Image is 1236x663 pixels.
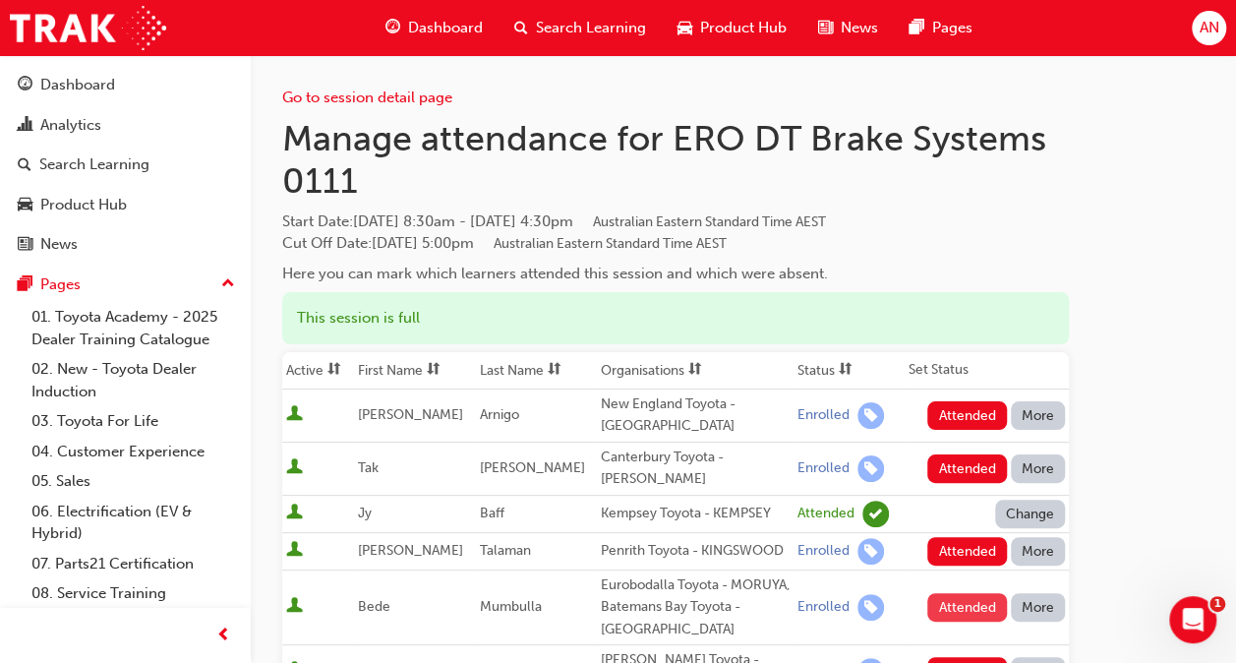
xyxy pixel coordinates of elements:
div: Enrolled [797,542,850,561]
span: learningRecordVerb_ENROLL-icon [857,538,884,565]
a: guage-iconDashboard [370,8,499,48]
div: Enrolled [797,598,850,617]
div: Canterbury Toyota - [PERSON_NAME] [601,447,790,491]
button: Attended [927,593,1007,622]
span: Search Learning [536,17,646,39]
a: 03. Toyota For Life [24,406,243,437]
span: search-icon [514,16,528,40]
span: guage-icon [385,16,400,40]
button: AN [1192,11,1226,45]
a: News [8,226,243,263]
button: Attended [927,537,1007,566]
div: Analytics [40,114,101,137]
div: Kempsey Toyota - KEMPSEY [601,503,790,525]
a: car-iconProduct Hub [662,8,802,48]
span: [PERSON_NAME] [479,459,584,476]
span: sorting-icon [427,362,441,379]
img: Trak [10,6,166,50]
button: Attended [927,454,1007,483]
span: Mumbulla [479,598,541,615]
div: Product Hub [40,194,127,216]
span: search-icon [18,156,31,174]
button: Pages [8,267,243,303]
span: learningRecordVerb_ATTEND-icon [862,501,889,527]
span: User is active [286,504,303,523]
span: pages-icon [18,276,32,294]
span: pages-icon [910,16,924,40]
span: Talaman [479,542,530,559]
span: news-icon [818,16,833,40]
span: [DATE] 8:30am - [DATE] 4:30pm [353,212,826,230]
div: This session is full [282,292,1069,344]
span: Jy [358,505,372,521]
span: [PERSON_NAME] [358,542,463,559]
button: Attended [927,401,1007,430]
button: More [1011,593,1066,622]
button: More [1011,537,1066,566]
a: 04. Customer Experience [24,437,243,467]
span: Dashboard [408,17,483,39]
span: car-icon [18,197,32,214]
span: news-icon [18,236,32,254]
span: guage-icon [18,77,32,94]
span: User is active [286,405,303,425]
th: Toggle SortBy [794,352,905,390]
span: Start Date : [282,211,1069,233]
span: Australian Eastern Standard Time AEST [593,213,826,230]
div: Here you can mark which learners attended this session and which were absent. [282,263,1069,285]
a: 01. Toyota Academy - 2025 Dealer Training Catalogue [24,302,243,354]
span: Australian Eastern Standard Time AEST [494,235,727,252]
button: More [1011,401,1066,430]
div: Search Learning [39,153,149,176]
a: Analytics [8,107,243,144]
th: Toggle SortBy [282,352,354,390]
a: Go to session detail page [282,89,452,106]
span: learningRecordVerb_ENROLL-icon [857,594,884,621]
span: 1 [1209,596,1225,612]
a: 08. Service Training [24,578,243,609]
div: News [40,233,78,256]
div: Penrith Toyota - KINGSWOOD [601,540,790,563]
span: sorting-icon [547,362,560,379]
span: News [841,17,878,39]
span: Product Hub [700,17,787,39]
span: Baff [479,505,503,521]
a: 02. New - Toyota Dealer Induction [24,354,243,406]
a: news-iconNews [802,8,894,48]
span: Pages [932,17,972,39]
span: chart-icon [18,117,32,135]
span: Bede [358,598,390,615]
span: User is active [286,597,303,617]
span: sorting-icon [839,362,853,379]
div: Enrolled [797,459,850,478]
span: User is active [286,458,303,478]
div: Attended [797,505,854,523]
a: search-iconSearch Learning [499,8,662,48]
button: More [1011,454,1066,483]
button: DashboardAnalyticsSearch LearningProduct HubNews [8,63,243,267]
span: car-icon [677,16,692,40]
span: Cut Off Date : [DATE] 5:00pm [282,234,727,252]
span: User is active [286,541,303,561]
div: Eurobodalla Toyota - MORUYA, Batemans Bay Toyota - [GEOGRAPHIC_DATA] [601,574,790,641]
button: Change [995,500,1066,528]
div: Pages [40,273,81,296]
a: 07. Parts21 Certification [24,549,243,579]
a: 05. Sales [24,466,243,497]
a: pages-iconPages [894,8,988,48]
span: AN [1199,17,1218,39]
span: Arnigo [479,406,518,423]
div: Enrolled [797,406,850,425]
div: Dashboard [40,74,115,96]
span: sorting-icon [327,362,341,379]
span: Tak [358,459,379,476]
th: Toggle SortBy [475,352,596,390]
a: Search Learning [8,147,243,183]
span: learningRecordVerb_ENROLL-icon [857,402,884,429]
th: Toggle SortBy [597,352,794,390]
span: up-icon [221,271,235,297]
h1: Manage attendance for ERO DT Brake Systems 0111 [282,117,1069,203]
a: Dashboard [8,67,243,103]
